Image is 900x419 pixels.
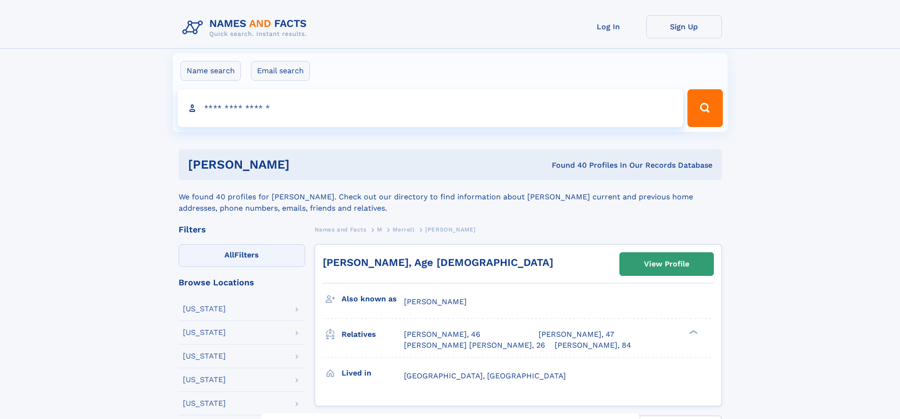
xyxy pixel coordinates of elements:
div: [US_STATE] [183,305,226,313]
a: Merrell [393,223,414,235]
h3: Relatives [342,326,404,342]
a: Log In [571,15,646,38]
a: M [377,223,382,235]
img: Logo Names and Facts [179,15,315,41]
span: M [377,226,382,233]
a: [PERSON_NAME], 47 [539,329,614,340]
span: [PERSON_NAME] [404,297,467,306]
h1: [PERSON_NAME] [188,159,421,171]
button: Search Button [687,89,722,127]
h3: Lived in [342,365,404,381]
a: Names and Facts [315,223,367,235]
span: All [224,250,234,259]
div: ❯ [687,329,698,335]
div: We found 40 profiles for [PERSON_NAME]. Check out our directory to find information about [PERSON... [179,180,722,214]
a: Sign Up [646,15,722,38]
a: [PERSON_NAME], 84 [555,340,631,351]
span: [PERSON_NAME] [425,226,476,233]
div: [US_STATE] [183,400,226,407]
span: Merrell [393,226,414,233]
label: Filters [179,244,305,267]
a: [PERSON_NAME], Age [DEMOGRAPHIC_DATA] [323,257,553,268]
div: Filters [179,225,305,234]
h3: Also known as [342,291,404,307]
a: [PERSON_NAME], 46 [404,329,480,340]
span: [GEOGRAPHIC_DATA], [GEOGRAPHIC_DATA] [404,371,566,380]
input: search input [178,89,684,127]
label: Email search [251,61,310,81]
a: [PERSON_NAME] [PERSON_NAME], 26 [404,340,545,351]
div: View Profile [644,253,689,275]
div: Found 40 Profiles In Our Records Database [420,160,712,171]
a: View Profile [620,253,713,275]
div: [US_STATE] [183,376,226,384]
div: Browse Locations [179,278,305,287]
div: [US_STATE] [183,329,226,336]
div: [US_STATE] [183,352,226,360]
label: Name search [180,61,241,81]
